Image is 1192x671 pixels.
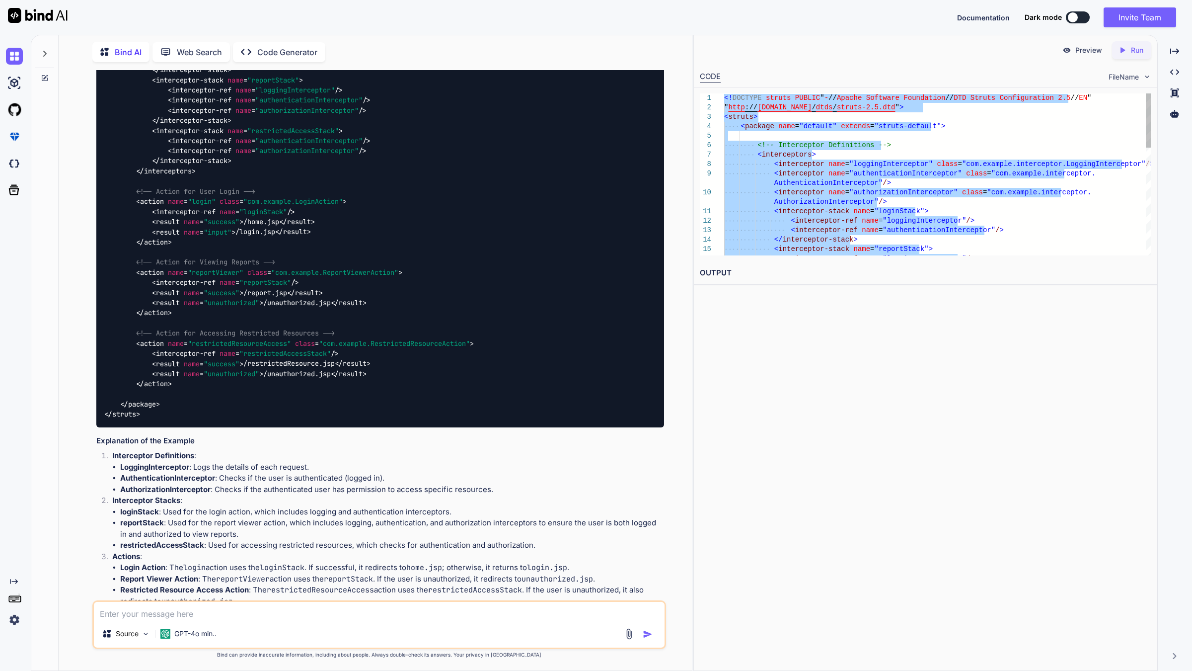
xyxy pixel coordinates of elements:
[757,141,891,149] span: <!-- Interceptor Definitions -->
[160,157,227,166] span: interceptor-stack
[204,298,259,307] span: "unauthorized"
[136,379,172,388] span: </ >
[156,288,180,297] span: result
[6,48,23,65] img: chat
[136,197,347,206] span: < = = >
[96,435,664,447] h3: Explanation of the Example
[874,207,928,215] span: "loginStack">
[782,236,853,244] span: interceptor-stack
[152,126,343,135] span: < = >
[870,245,874,253] span: =
[112,551,664,563] p: :
[774,188,778,196] span: <
[188,339,291,348] span: "restrictedResourceAccess"
[168,146,367,155] span: < = />
[966,169,987,177] span: class
[287,217,311,226] span: result
[883,226,995,234] span: "authenticationInterceptor"
[115,46,142,58] p: Bind AI
[168,95,371,104] span: < = />
[700,245,711,254] div: 15
[774,160,778,168] span: <
[995,226,999,234] span: /
[247,268,267,277] span: class
[757,151,761,159] span: <
[152,157,231,166] span: </ >
[999,94,1053,102] span: Configuration
[774,198,878,206] span: AuthorizationInterceptor"
[745,122,774,130] span: package
[343,359,367,368] span: result
[283,228,307,237] span: result
[6,611,23,628] img: settings
[778,207,849,215] span: interceptor-stack
[152,288,243,297] span: < = >
[694,261,1157,285] h2: OUTPUT
[172,85,231,94] span: interceptor-ref
[745,103,757,111] span: ://
[728,113,753,121] span: struts
[983,188,987,196] span: =
[866,94,899,102] span: Software
[136,329,335,337] span: <!-- Action for Accessing Restricted Resources -->
[1131,45,1143,55] p: Run
[874,122,945,130] span: "struts-default">
[845,160,849,168] span: =
[957,12,1010,23] button: Documentation
[287,288,323,297] span: </ >
[870,207,874,215] span: =
[136,309,172,318] span: </ >
[120,574,198,584] strong: Report Viewer Action
[136,268,402,277] span: < = = >
[937,160,958,168] span: class
[160,629,170,639] img: GPT-4o mini
[828,94,837,102] span: //
[970,94,995,102] span: Struts
[184,228,200,237] span: name
[957,13,1010,22] span: Documentation
[853,207,870,215] span: name
[6,128,23,145] img: premium
[220,349,235,358] span: name
[795,94,819,102] span: PUBLIC
[6,155,23,172] img: darkCloudIdeIcon
[120,507,159,516] strong: loginStack
[184,298,200,307] span: name
[247,126,339,135] span: "restrictedAccessStack"
[853,236,857,244] span: >
[161,596,233,606] code: unauthorized.jsp
[152,116,231,125] span: </ >
[172,136,231,145] span: interceptor-ref
[887,179,891,187] span: >
[999,226,1003,234] span: >
[136,258,275,267] span: <!-- Action for Viewing Reports -->
[142,630,150,638] img: Pick Models
[527,563,567,573] code: login.jsp
[247,76,299,84] span: "reportStack"
[700,112,711,122] div: 3
[331,369,367,378] span: </ >
[970,254,974,262] span: >
[243,197,343,206] span: "com.example.LoginAction"
[778,245,849,253] span: interceptor-stack
[954,94,966,102] span: DTD
[112,495,664,506] p: :
[136,339,474,348] span: < = = >
[204,369,259,378] span: "unauthorized"
[987,169,991,177] span: =
[732,94,761,102] span: DOCTYPE
[295,339,315,348] span: class
[849,160,933,168] span: "loggingInterceptor"
[799,122,837,130] span: "default"
[152,65,231,74] span: </ >
[828,160,845,168] span: name
[156,278,216,287] span: interceptor-ref
[791,226,795,234] span: <
[774,169,778,177] span: <
[820,94,824,102] span: "
[204,359,239,368] span: "success"
[120,473,215,483] strong: AuthenticationInterceptor
[958,160,962,168] span: =
[836,94,861,102] span: Apache
[152,76,303,84] span: < = >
